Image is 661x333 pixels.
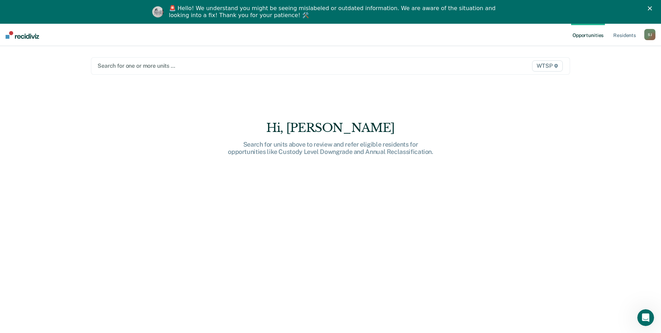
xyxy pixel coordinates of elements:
[644,29,655,40] div: S J
[648,6,655,10] div: Close
[532,60,563,72] span: WTSP
[612,24,637,46] a: Residents
[6,31,39,39] img: Recidiviz
[644,29,655,40] button: SJ
[219,141,442,156] div: Search for units above to review and refer eligible residents for opportunities like Custody Leve...
[637,309,654,326] iframe: Intercom live chat
[169,5,498,19] div: 🚨 Hello! We understand you might be seeing mislabeled or outdated information. We are aware of th...
[219,121,442,135] div: Hi, [PERSON_NAME]
[152,6,163,17] img: Profile image for Kim
[571,24,605,46] a: Opportunities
